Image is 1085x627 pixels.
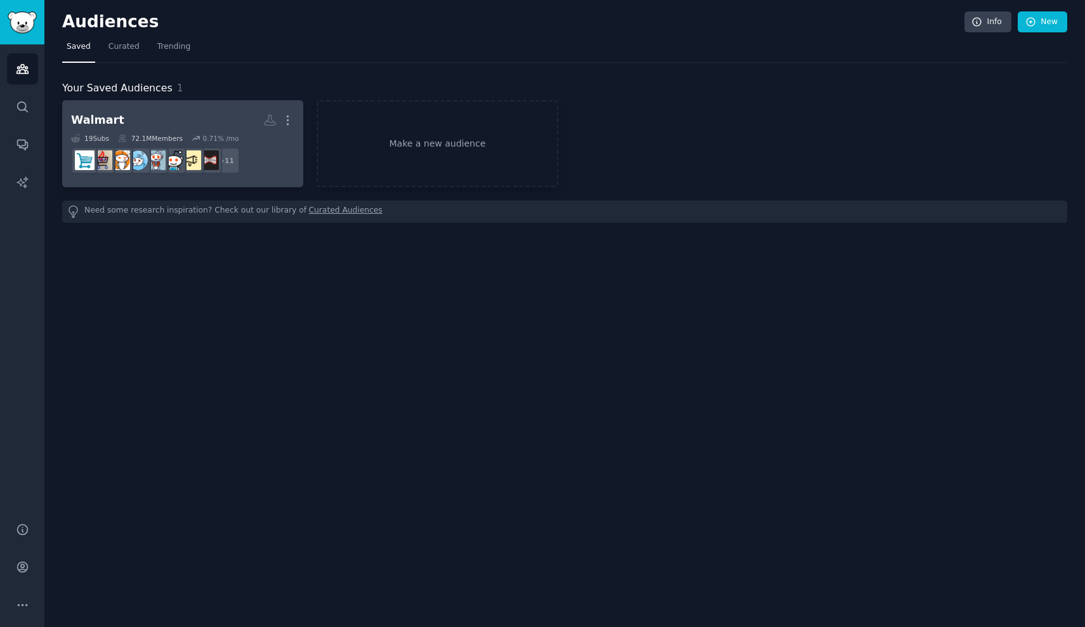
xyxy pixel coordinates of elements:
div: Walmart [71,112,124,128]
div: 0.71 % /mo [202,134,239,143]
a: New [1018,11,1067,33]
img: mildlyinfuriating [110,150,130,170]
div: Need some research inspiration? Check out our library of [62,201,1067,223]
a: Info [964,11,1011,33]
img: CustomerFromHell [146,150,166,170]
img: GummySearch logo [8,11,37,34]
img: TalesFromTheCustomer [181,150,201,170]
span: 1 [177,82,183,94]
a: Curated Audiences [309,205,383,218]
img: TalesFromRetail [164,150,183,170]
img: extremelyinfuriating [199,150,219,170]
span: Your Saved Audiences [62,81,173,96]
div: 19 Sub s [71,134,109,143]
img: AskReddit [128,150,148,170]
span: Trending [157,41,190,53]
div: 72.1M Members [118,134,183,143]
a: Walmart19Subs72.1MMembers0.71% /mo+11extremelyinfuriatingTalesFromTheCustomerTalesFromRetailCusto... [62,100,303,187]
a: Curated [104,37,144,63]
a: Trending [153,37,195,63]
h2: Audiences [62,12,964,32]
img: retail [75,150,95,170]
a: Saved [62,37,95,63]
span: Curated [109,41,140,53]
img: retailhell [93,150,112,170]
span: Saved [67,41,91,53]
a: Make a new audience [317,100,558,187]
div: + 11 [213,147,240,174]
